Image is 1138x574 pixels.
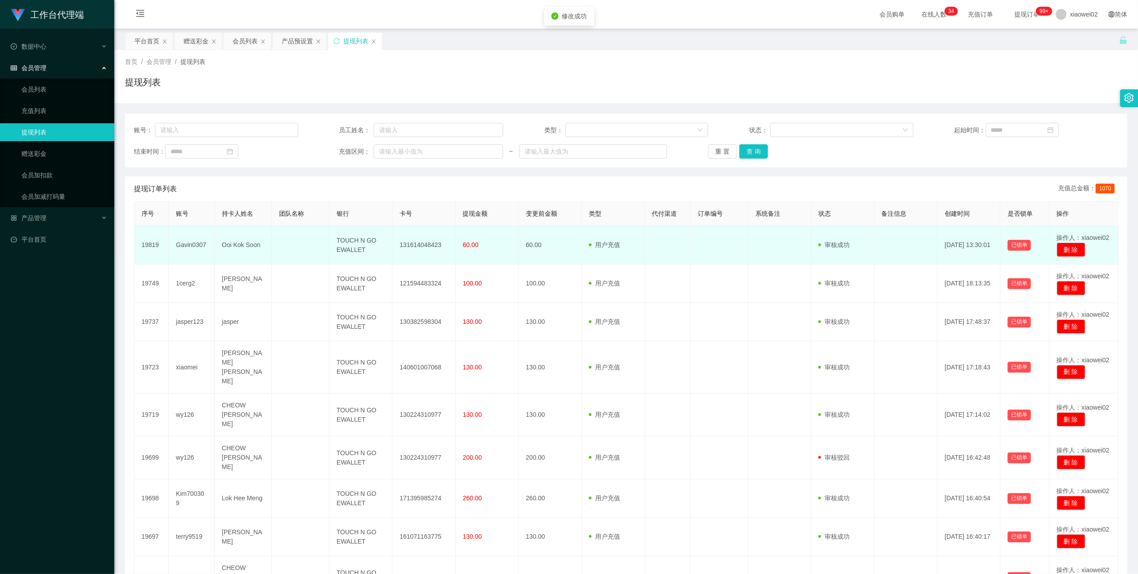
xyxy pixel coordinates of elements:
a: 图标: dashboard平台首页 [11,230,107,248]
td: jasper [215,303,272,341]
span: 130.00 [463,533,482,540]
td: 100.00 [519,264,582,303]
span: 用户充值 [589,454,620,461]
span: 类型 [589,210,601,217]
td: 19719 [134,394,169,436]
a: 赠送彩金 [21,145,107,163]
td: [DATE] 17:18:43 [938,341,1000,394]
i: 图标: table [11,65,17,71]
td: 19819 [134,226,169,264]
a: 会员加扣款 [21,166,107,184]
td: 130.00 [519,518,582,556]
span: 操作人：xiaowei02 [1057,234,1109,241]
input: 请输入 [155,123,298,137]
span: 在线人数 [917,11,951,17]
button: 查 询 [739,144,768,159]
span: 产品管理 [11,214,46,222]
span: 数据中心 [11,43,46,50]
span: 200.00 [463,454,482,461]
td: TOUCH N GO EWALLET [329,518,392,556]
button: 删 除 [1057,412,1085,427]
button: 删 除 [1057,281,1085,295]
td: [DATE] 16:40:17 [938,518,1000,556]
span: 提现列表 [180,58,205,65]
span: 修改成功 [562,13,587,20]
td: 19737 [134,303,169,341]
td: 171395985274 [392,479,455,518]
i: 图标: close [260,39,266,44]
span: 审核成功 [818,494,850,502]
span: 账号 [176,210,188,217]
h1: 提现列表 [125,75,161,89]
span: 操作人：xiaowei02 [1057,311,1109,318]
td: 121594483324 [392,264,455,303]
button: 删 除 [1057,243,1085,257]
td: Gavin0307 [169,226,215,264]
button: 删 除 [1057,496,1085,510]
span: 操作人：xiaowei02 [1057,272,1109,280]
span: 充值订单 [964,11,998,17]
span: 会员管理 [146,58,171,65]
span: 审核成功 [818,318,850,325]
span: 审核成功 [818,364,850,371]
td: TOUCH N GO EWALLET [329,341,392,394]
span: 操作人：xiaowei02 [1057,356,1109,364]
span: 审核驳回 [818,454,850,461]
div: 会员列表 [233,33,258,50]
i: 图标: unlock [1119,36,1127,44]
td: [DATE] 17:14:02 [938,394,1000,436]
span: ~ [503,147,519,156]
sup: 1050 [1036,7,1052,16]
td: TOUCH N GO EWALLET [329,479,392,518]
img: logo.9652507e.png [11,9,25,21]
span: 首页 [125,58,138,65]
span: 审核成功 [818,533,850,540]
i: 图标: close [162,39,167,44]
span: 序号 [142,210,154,217]
button: 已锁单 [1008,452,1031,463]
span: 操作人：xiaowei02 [1057,566,1109,574]
td: 19749 [134,264,169,303]
input: 请输入 [374,123,503,137]
span: 审核成功 [818,241,850,248]
td: wy126 [169,436,215,479]
button: 已锁单 [1008,278,1031,289]
i: 图标: global [1109,11,1115,17]
span: 持卡人姓名 [222,210,253,217]
span: 团队名称 [279,210,304,217]
a: 会员加减打码量 [21,188,107,205]
sup: 34 [945,7,958,16]
button: 删 除 [1057,365,1085,379]
td: 60.00 [519,226,582,264]
span: 提现金额 [463,210,488,217]
span: 60.00 [463,241,479,248]
i: 图标: sync [333,38,340,44]
td: CHEOW [PERSON_NAME] [215,394,272,436]
i: 图标: close [316,39,321,44]
button: 删 除 [1057,534,1085,549]
span: 状态： [749,126,770,135]
input: 请输入最小值为 [374,144,503,159]
span: 员工姓名： [339,126,373,135]
span: 1070 [1096,184,1115,193]
span: 系统备注 [755,210,780,217]
a: 会员列表 [21,80,107,98]
span: 审核成功 [818,411,850,418]
td: xiaomei [169,341,215,394]
td: CHEOW [PERSON_NAME] [215,436,272,479]
button: 删 除 [1057,319,1085,334]
span: 130.00 [463,411,482,418]
i: 图标: setting [1124,93,1134,103]
td: 130382598304 [392,303,455,341]
h1: 工作台代理端 [30,0,84,29]
span: 用户充值 [589,364,620,371]
td: 130224310977 [392,394,455,436]
span: 创建时间 [945,210,970,217]
a: 提现列表 [21,123,107,141]
span: 起始时间： [955,126,986,135]
button: 已锁单 [1008,532,1031,542]
span: 提现订单 [1010,11,1044,17]
td: 200.00 [519,436,582,479]
i: 图标: down [903,127,908,134]
div: 赠送彩金 [183,33,208,50]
